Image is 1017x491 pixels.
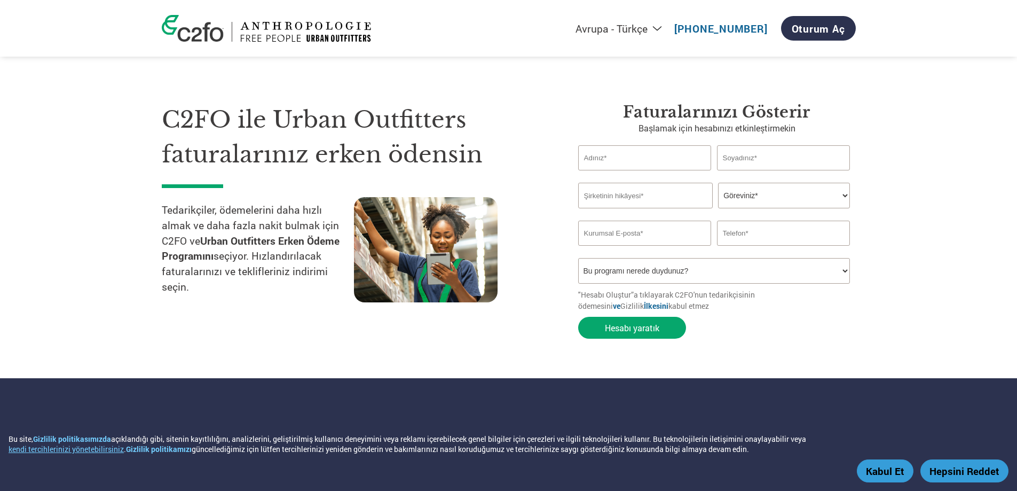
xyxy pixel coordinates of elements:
button: kendi tercihlerinizi yönetebilirsiniz [9,444,124,454]
button: Hepsini Reddet [920,459,1008,482]
font: Geçersiz ad veya ad çok uzun [578,172,649,178]
font: Bu site, [9,434,33,444]
font: Geçersiz Telefon Numarası [717,247,782,254]
font: Kabul Et [866,464,904,478]
font: Başlamak için hesabınızı etkinleştirmekin [638,122,795,134]
a: Gizlilik politikamızı [126,444,192,454]
a: Oturum Aç [781,16,856,41]
font: Şirket adı geçersiz veya şirket adı çok uzun [578,209,680,216]
font: açıklandığı gibi, sitenin kayıtlılığını, analizlerini, geliştirilmiş kullanıcı deneyimini veya re... [111,434,806,444]
font: Faturalarınızı gösterir [623,103,810,122]
font: Hepsini Reddet [929,464,999,478]
font: güncellediğimiz için lütfen tercihlerinizi yeniden gönderin ve bakımlarınızı nasıl koruduğumuz ve... [192,444,749,454]
font: kabul etmez [668,301,709,311]
button: Hesabı yaratık [578,317,686,339]
img: Kentsel Kıyafetçiler [240,22,371,42]
a: [PHONE_NUMBER] [674,22,768,35]
input: Telefon* [717,221,850,246]
font: Geçersiz soyadı veya soyadı çok uzun [717,172,808,178]
img: tedarik zinciri çalışanı [354,197,498,302]
font: Urban Outfitters Erken Ödeme Programını [162,234,340,263]
font: Geçersiz E-posta Adresi [578,247,634,254]
font: Oturum Aç [792,22,845,35]
input: Adınız* [578,145,712,170]
a: Gizlilik politikasımızda [33,434,111,444]
a: ve [613,301,620,311]
font: Tedarikçiler, ödemelerini daha hızlı almak ve daha fazla nakit bulmak için C2FO ve [162,203,339,247]
font: Gizlilik [620,301,644,311]
font: . [124,444,126,454]
font: C2FO ile Urban Outfitters faturalarınız erken ödensin [162,105,483,169]
input: Geçersiz E-posta biçimi [578,221,712,246]
select: Başlık/Rol [718,183,850,208]
font: seçiyor. Hızlandırılacak faturalarınızı ve teklifleriniz indirimi seçin. [162,249,328,293]
font: "Hesabı Oluştur”a tıklayarak C2FO'nun tedarikçisinin ödemesini [578,290,755,311]
button: Kabul Et [857,459,913,482]
font: Hesabı yaratık [605,322,659,333]
input: Şirketinin hikâyesi* [578,183,713,208]
input: Soyadınız* [717,145,850,170]
a: İlkesini [644,301,668,311]
img: c2fo logosu [162,15,224,42]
